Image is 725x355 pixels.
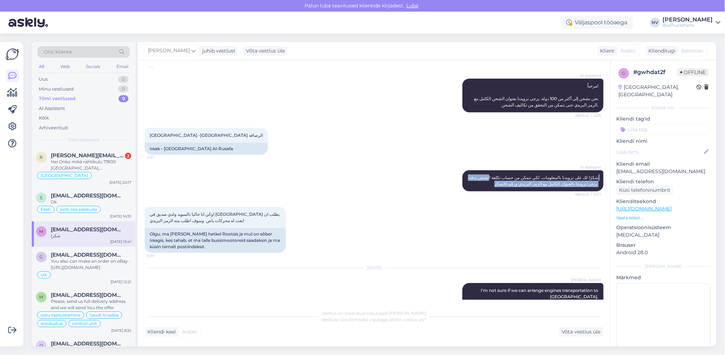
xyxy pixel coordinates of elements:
[617,148,703,156] input: Lisa nimi
[663,17,713,23] div: [PERSON_NAME]
[617,105,711,111] div: Kliendi info
[404,2,420,9] span: Luba
[40,195,43,200] span: s
[125,153,131,159] div: 2
[617,178,711,185] p: Kliendi telefon
[617,137,711,145] p: Kliendi nimi
[41,313,80,317] span: ostu täpsustamine
[663,17,721,28] a: [PERSON_NAME]BusTruckParts
[51,199,131,205] div: Ok
[148,47,190,55] span: [PERSON_NAME]
[72,322,97,326] span: control unit
[51,226,124,233] span: mazen_hussein8@hotmail.com
[598,47,615,55] div: Klient
[145,228,286,253] div: Olgu, ma [PERSON_NAME] hetkel Rootsis ja mul on sõber Iraagis, kes tahab, et ma talle bussimootor...
[678,68,709,76] span: Offline
[147,253,173,258] span: 0:39
[646,47,676,55] div: Klienditugi
[145,328,176,336] div: Kliendi keel
[575,113,601,118] span: Nähtud ✓ 0:35
[44,48,72,56] span: Otsi kliente
[575,73,601,78] span: AI Assistent
[119,95,128,102] div: 9
[51,298,131,311] div: Please, send us full delivery address and we will send You the offer
[617,263,711,270] div: [PERSON_NAME]
[561,16,633,29] div: Väljaspool tööaega
[6,48,19,61] img: Askly Logo
[118,76,128,83] div: 0
[150,133,263,138] span: [GEOGRAPHIC_DATA] -[GEOGRAPHIC_DATA] الرصافه
[623,71,626,76] span: g
[571,277,601,283] span: [PERSON_NAME]
[84,62,102,71] div: Socials
[682,47,703,55] span: Estonian
[199,47,235,55] div: juhib vestlust
[51,233,131,239] div: شكرا
[118,86,128,93] div: 0
[145,265,604,271] div: [DATE]
[110,214,131,219] div: [DATE] 16:35
[110,279,131,284] div: [DATE] 12:21
[322,317,427,322] span: Vestluse ülevõtmiseks vajutage
[559,327,604,337] div: Võta vestlus üle
[147,155,173,160] span: 0:37
[39,105,65,112] div: AI Assistent
[621,47,636,55] span: Arabic
[51,292,124,298] span: mcmashwal@yahoo.com
[51,192,124,199] span: seppergo@gmail.com
[40,155,43,160] span: r
[59,62,71,71] div: Web
[40,343,43,348] span: q
[51,341,124,347] span: qodir1972alpqosim@gmail.com
[322,311,426,316] span: Vestlus on määratud kasutajale [PERSON_NAME]
[51,159,131,171] div: Hei Onko mikä rahtikulu 71800 [GEOGRAPHIC_DATA],[GEOGRAPHIC_DATA] ?
[39,76,48,83] div: Uus
[40,229,43,234] span: m
[650,18,660,27] div: NV
[243,46,288,56] div: Võta vestlus üle
[150,212,281,223] span: اوكي انا حاليا بالسويد ولدي صديق في [GEOGRAPHIC_DATA] يطلب ان ابعث له محركات باص وسوف اطلب منه ال...
[37,62,46,71] div: All
[115,62,130,71] div: Email
[617,215,711,221] p: Vaata edasi ...
[634,68,678,76] div: # gwhdat2f
[90,313,119,317] span: Saudi Araabia
[663,23,713,28] div: BusTruckParts
[51,258,131,271] div: You also can make an order on eBay - [URL][DOMAIN_NAME]
[145,143,268,155] div: Iraak - [GEOGRAPHIC_DATA] Al-Rusafa
[39,86,74,93] div: Minu vestlused
[68,137,100,143] span: Tiimi vestlused
[40,254,43,259] span: g
[60,207,97,212] span: pole osa pakkuda
[41,322,63,326] span: soodustus
[39,124,68,131] div: Arhiveeritud
[617,115,711,123] p: Kliendi tag'id
[617,274,711,281] p: Märkmed
[617,160,711,168] p: Kliendi email
[182,328,197,336] span: Arabic
[110,239,131,244] div: [DATE] 15:41
[41,273,47,277] span: UK
[617,124,711,135] input: Lisa tag
[51,152,124,159] span: raimo.julkunen@trackhunter.fi
[39,115,49,122] div: Kõik
[51,252,124,258] span: globaltransport.uk17@gmail.com
[617,198,711,205] p: Klienditeekond
[619,84,697,98] div: [GEOGRAPHIC_DATA], [GEOGRAPHIC_DATA]
[617,249,711,256] p: Android 28.0
[617,206,672,212] a: [URL][DOMAIN_NAME]
[109,180,131,185] div: [DATE] 20:17
[41,173,88,178] span: [GEOGRAPHIC_DATA]
[111,328,131,333] div: [DATE] 8:32
[41,207,51,212] span: Eesti
[617,224,711,231] p: Operatsioonisüsteem
[575,165,601,170] span: AI Assistent
[575,192,601,197] span: Nähtud ✓ 0:37
[39,95,76,102] div: Tiimi vestlused
[617,168,711,175] p: [EMAIL_ADDRESS][DOMAIN_NAME]
[617,185,673,195] div: Küsi telefoninumbrit
[481,288,600,299] span: I'm not sure if we can arrange engines transportation to [GEOGRAPHIC_DATA].
[40,294,43,300] span: m
[468,175,600,186] span: شكرًا لك على تزويدنا بالمعلومات. لكي نتمكن من حساب تكلفة الشحن بدقة، يرجى تزويدنا بالعنوان الكامل...
[617,231,711,239] p: [MEDICAL_DATA]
